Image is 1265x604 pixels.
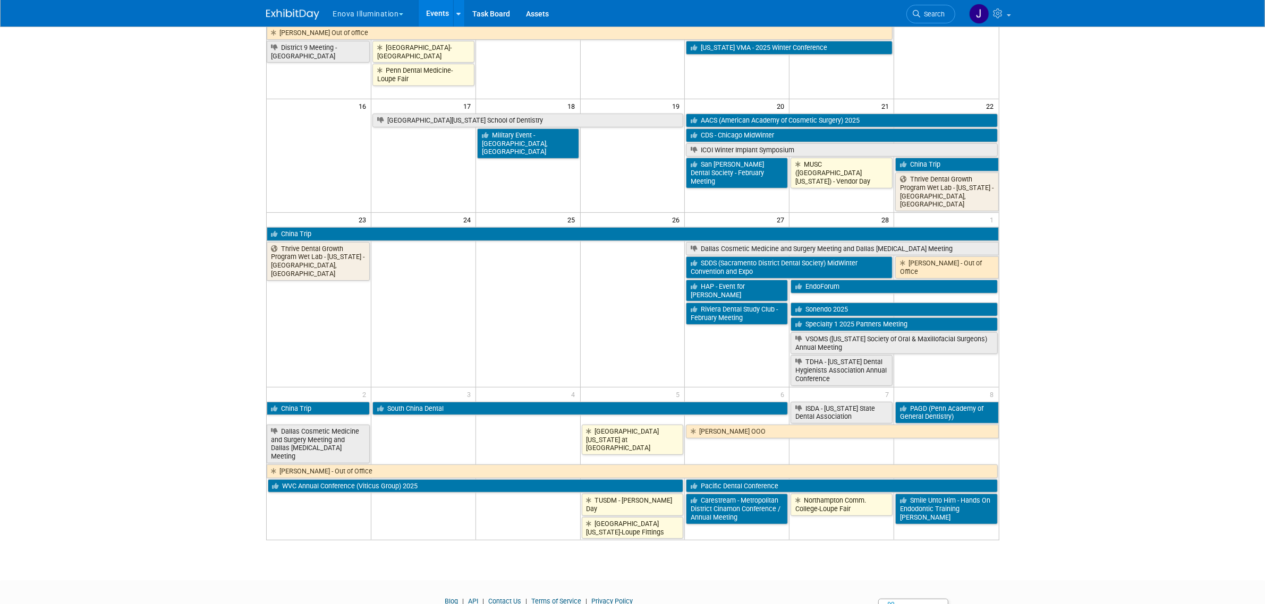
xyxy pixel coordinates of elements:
span: 3 [466,387,476,401]
a: AACS (American Academy of Cosmetic Surgery) 2025 [686,114,997,127]
a: Carestream - Metropolitan District Cinamon Conference / Annual Meeting [686,494,788,524]
span: 18 [567,99,580,113]
a: China Trip [895,158,998,171]
span: 28 [880,213,894,226]
a: ICOI Winter Implant Symposium [686,143,997,157]
span: 19 [671,99,684,113]
a: [PERSON_NAME] - Out of Office [267,464,998,478]
a: Penn Dental Medicine-Loupe Fair [372,64,474,85]
img: Jordyn Kaufer [969,4,989,24]
a: [PERSON_NAME] Out of office [267,26,893,40]
a: Pacific Dental Conference [686,479,997,493]
span: 4 [571,387,580,401]
span: 24 [462,213,476,226]
a: Riviera Dental Study Club - February Meeting [686,303,788,324]
a: [PERSON_NAME] OOO [686,425,998,438]
a: SDDS (Sacramento District Dental Society) MidWinter Convention and Expo [686,256,893,278]
a: EndoForum [791,280,997,294]
span: 17 [462,99,476,113]
a: TDHA - [US_STATE] Dental Hygienists Association Annual Conference [791,355,893,385]
span: 21 [880,99,894,113]
span: 2 [361,387,371,401]
span: 22 [986,99,999,113]
span: 16 [358,99,371,113]
span: 8 [989,387,999,401]
a: Sonendo 2025 [791,303,997,316]
a: [GEOGRAPHIC_DATA][US_STATE] School of Dentistry [372,114,684,127]
a: Thrive Dental Growth Program Wet Lab - [US_STATE] - [GEOGRAPHIC_DATA], [GEOGRAPHIC_DATA] [895,172,998,211]
a: HAP - Event for [PERSON_NAME] [686,280,788,301]
a: Specialty 1 2025 Partners Meeting [791,317,997,331]
span: 20 [776,99,789,113]
a: VSOMS ([US_STATE] Society of Oral & Maxillofacial Surgeons) Annual Meeting [791,332,997,354]
a: Dallas Cosmetic Medicine and Surgery Meeting and Dallas [MEDICAL_DATA] Meeting [686,242,998,256]
span: 5 [675,387,684,401]
a: TUSDM - [PERSON_NAME] Day [582,494,684,515]
a: Search [906,5,955,23]
a: Smile Unto Him - Hands On Endodontic Training [PERSON_NAME] [895,494,997,524]
span: 26 [671,213,684,226]
span: Search [921,10,945,18]
span: 7 [884,387,894,401]
a: [US_STATE] VMA - 2025 Winter Conference [686,41,893,55]
a: MUSC ([GEOGRAPHIC_DATA][US_STATE]) - Vendor Day [791,158,893,188]
a: Dallas Cosmetic Medicine and Surgery Meeting and Dallas [MEDICAL_DATA] Meeting [267,425,370,463]
a: [GEOGRAPHIC_DATA]-[GEOGRAPHIC_DATA] [372,41,474,63]
a: CDS - Chicago MidWinter [686,128,997,142]
span: 27 [776,213,789,226]
a: Military Event - [GEOGRAPHIC_DATA], [GEOGRAPHIC_DATA] [477,128,579,159]
a: PAGD (Penn Academy of General Dentistry) [895,402,998,424]
a: WVC Annual Conference (Viticus Group) 2025 [268,479,684,493]
span: 25 [567,213,580,226]
a: District 9 Meeting - [GEOGRAPHIC_DATA] [267,41,370,63]
span: 1 [989,213,999,226]
a: [GEOGRAPHIC_DATA][US_STATE] at [GEOGRAPHIC_DATA] [582,425,684,455]
a: Thrive Dental Growth Program Wet Lab - [US_STATE] - [GEOGRAPHIC_DATA], [GEOGRAPHIC_DATA] [267,242,370,281]
span: 6 [779,387,789,401]
span: 23 [358,213,371,226]
img: ExhibitDay [266,9,319,20]
a: Northampton Comm. College-Loupe Fair [791,494,893,515]
a: China Trip [267,227,999,241]
a: South China Dental [372,402,788,416]
a: [GEOGRAPHIC_DATA][US_STATE]-Loupe Fittings [582,517,684,539]
a: ISDA - [US_STATE] State Dental Association [791,402,893,424]
a: [PERSON_NAME] - Out of Office [895,256,998,278]
a: San [PERSON_NAME] Dental Society - February Meeting [686,158,788,188]
a: China Trip [267,402,370,416]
